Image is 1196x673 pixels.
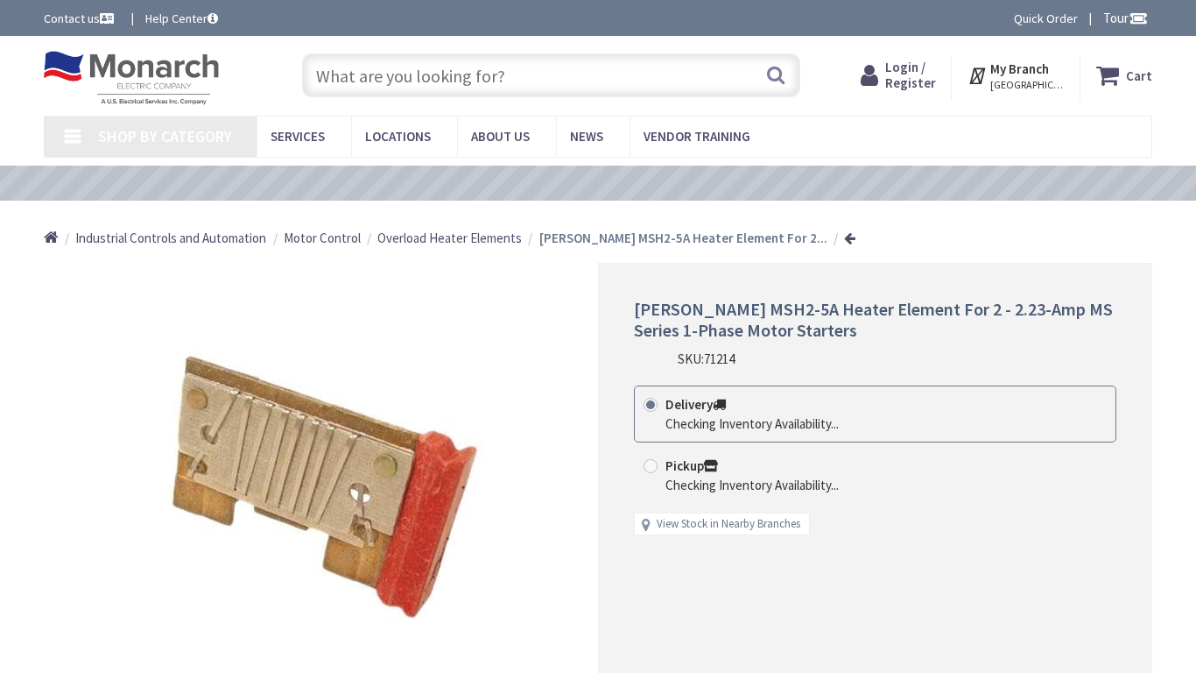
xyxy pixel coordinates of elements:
a: Cart [1096,60,1152,91]
a: Motor Control [284,229,361,247]
span: Motor Control [284,230,361,246]
span: Tour [1103,10,1148,26]
a: Industrial Controls and Automation [75,229,266,247]
img: Monarch Electric Company [44,51,219,105]
span: Locations [365,128,431,145]
strong: Cart [1126,60,1152,91]
div: Checking Inventory Availability... [665,476,839,494]
span: Overload Heater Elements [377,230,522,246]
span: 71214 [704,351,735,367]
strong: My Branch [990,60,1049,77]
div: SKU: [678,350,735,368]
span: Shop By Category [98,126,232,146]
a: Help Center [145,10,218,27]
span: Login / Register [885,59,936,91]
a: Quick Order [1014,10,1078,27]
a: Login / Register [861,60,936,91]
a: Overload Heater Elements [377,229,522,247]
strong: [PERSON_NAME] MSH2-5A Heater Element For 2... [539,230,827,246]
span: News [570,128,603,145]
span: About Us [471,128,530,145]
img: Eaton MSH2-5A Heater Element For 2 - 2.23-Amp MS Series 1-Phase Motor Starters [146,309,496,660]
strong: Delivery [665,396,726,413]
a: VIEW OUR VIDEO TRAINING LIBRARY [432,174,737,194]
span: [PERSON_NAME] MSH2-5A Heater Element For 2 - 2.23-Amp MS Series 1-Phase Motor Starters [634,298,1113,341]
strong: Pickup [665,457,718,474]
a: View Stock in Nearby Branches [657,516,800,533]
span: [GEOGRAPHIC_DATA], [GEOGRAPHIC_DATA] [990,78,1065,92]
span: Vendor Training [644,128,750,145]
input: What are you looking for? [302,53,800,97]
span: Industrial Controls and Automation [75,230,266,246]
span: Services [271,128,325,145]
div: Checking Inventory Availability... [665,414,839,433]
a: Contact us [44,10,117,27]
div: My Branch [GEOGRAPHIC_DATA], [GEOGRAPHIC_DATA] [967,60,1065,91]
